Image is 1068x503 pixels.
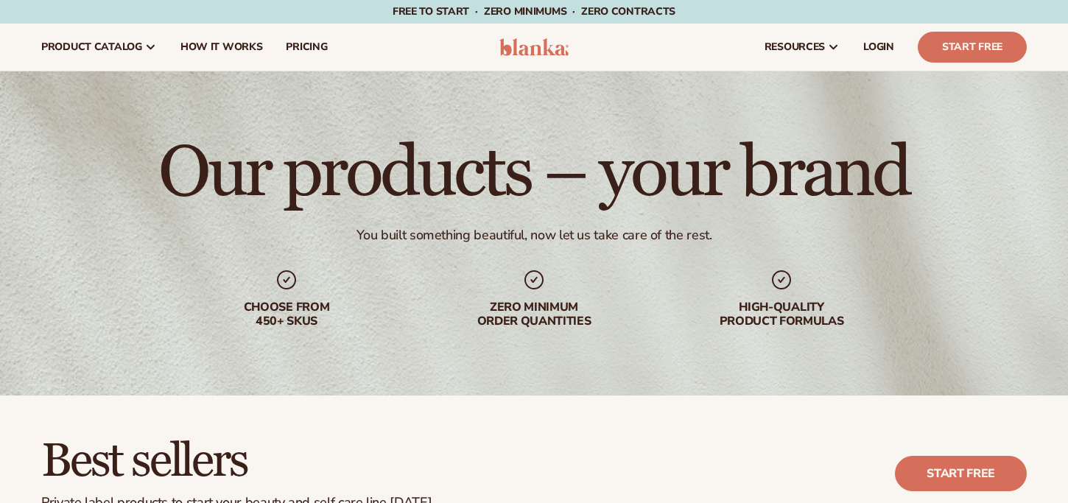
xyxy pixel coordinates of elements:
a: pricing [274,24,339,71]
h2: Best sellers [41,437,435,486]
a: Start Free [918,32,1027,63]
a: LOGIN [851,24,906,71]
h1: Our products – your brand [158,138,909,209]
div: Zero minimum order quantities [440,300,628,328]
span: How It Works [180,41,263,53]
span: Free to start · ZERO minimums · ZERO contracts [393,4,675,18]
span: pricing [286,41,327,53]
a: resources [753,24,851,71]
div: Choose from 450+ Skus [192,300,381,328]
img: logo [499,38,569,56]
a: How It Works [169,24,275,71]
a: Start free [895,456,1027,491]
div: You built something beautiful, now let us take care of the rest. [356,227,712,244]
div: High-quality product formulas [687,300,876,328]
span: product catalog [41,41,142,53]
span: LOGIN [863,41,894,53]
span: resources [765,41,825,53]
a: product catalog [29,24,169,71]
